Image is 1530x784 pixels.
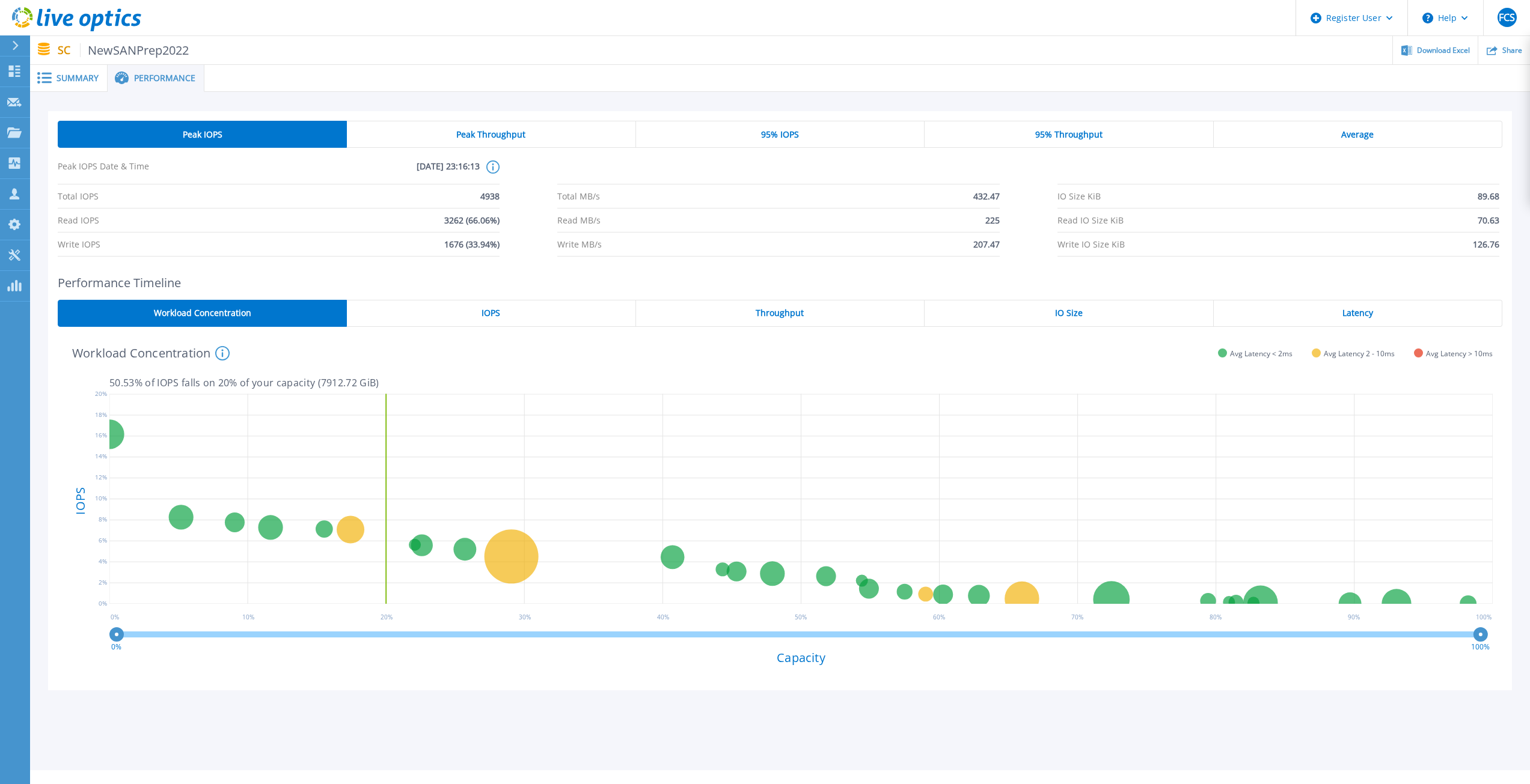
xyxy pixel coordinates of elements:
span: Workload Concentration [154,308,251,318]
span: Peak Throughput [456,130,525,139]
text: 70 % [1071,613,1083,621]
span: 1676 (33.94%) [444,232,500,256]
h4: Workload Concentration [72,346,230,360]
text: 80 % [1210,613,1222,621]
span: Share [1502,47,1522,54]
span: 207.47 [973,232,1000,256]
span: Avg Latency 2 - 10ms [1324,349,1395,358]
text: 90 % [1347,613,1359,621]
span: 3262 (66.06%) [444,208,500,232]
text: 0% [99,599,107,607]
text: 8% [99,515,107,523]
text: 0 % [111,613,119,621]
text: 50 % [795,613,807,621]
span: Total MB/s [557,184,600,208]
text: 4% [99,557,107,565]
p: SC [58,43,189,57]
text: 6% [99,536,107,544]
text: 20% [95,389,107,398]
span: 95% Throughput [1035,130,1103,139]
h4: Capacity [109,651,1493,664]
span: 432.47 [973,184,1000,208]
span: 89.68 [1478,184,1499,208]
span: Download Excel [1417,47,1470,54]
p: 50.53 % of IOPS falls on 20 % of your capacity ( 7912.72 GiB ) [109,377,1493,388]
text: 40 % [657,613,669,621]
text: 30 % [519,613,531,621]
span: 70.63 [1478,208,1499,232]
span: Average [1341,130,1374,139]
span: Avg Latency > 10ms [1426,349,1493,358]
span: Write IO Size KiB [1057,232,1125,256]
span: Performance [134,74,195,82]
span: Read MB/s [557,208,601,232]
span: IO Size KiB [1057,184,1101,208]
span: NewSANPrep2022 [80,43,189,57]
span: Peak IOPS Date & Time [58,160,269,184]
span: Avg Latency < 2ms [1230,349,1293,358]
span: IOPS [482,308,500,318]
text: 10 % [243,613,255,621]
text: 0% [112,642,122,652]
span: FCS [1499,13,1515,22]
span: IO Size [1055,308,1083,318]
text: 16% [95,431,107,440]
span: 126.76 [1473,232,1499,256]
span: Write MB/s [557,232,602,256]
text: 20 % [381,613,393,621]
span: Peak IOPS [183,130,222,139]
span: [DATE] 23:16:13 [269,160,480,184]
span: 95% IOPS [761,130,799,139]
span: Read IOPS [58,208,99,232]
span: Summary [57,74,99,82]
span: Latency [1342,308,1373,318]
text: 100 % [1476,613,1492,621]
span: 225 [985,208,1000,232]
span: Total IOPS [58,184,99,208]
h4: IOPS [75,456,87,546]
text: 18% [95,410,107,419]
text: 2% [99,578,107,586]
span: 4938 [480,184,500,208]
text: 14% [95,452,107,461]
span: Write IOPS [58,232,100,256]
h2: Performance Timeline [58,276,1502,290]
text: 60 % [933,613,945,621]
text: 100% [1471,642,1490,652]
span: Throughput [756,308,804,318]
span: Read IO Size KiB [1057,208,1124,232]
